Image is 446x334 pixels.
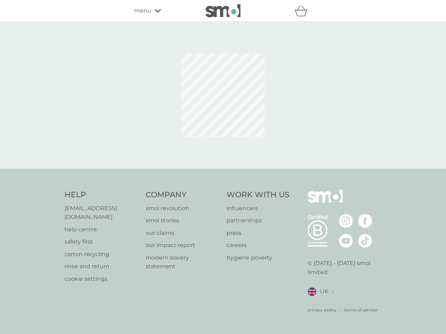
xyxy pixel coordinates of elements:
a: safety first [64,237,139,246]
div: basket [294,4,312,18]
a: modern slavery statement [146,253,220,271]
p: © [DATE] - [DATE] smol limited [308,259,382,277]
a: terms of service [344,307,377,313]
img: visit the smol Facebook page [358,214,372,228]
h4: Help [64,190,139,200]
a: influencers [226,204,290,213]
span: menu [134,6,151,15]
img: smol [308,190,343,213]
a: partnerships [226,216,290,225]
a: our claims [146,229,220,238]
a: carton recycling [64,250,139,259]
a: hygiene poverty [226,253,290,262]
a: [EMAIL_ADDRESS][DOMAIN_NAME] [64,204,139,222]
h4: Work With Us [226,190,290,200]
img: visit the smol Youtube page [339,234,353,248]
a: cookie settings [64,275,139,284]
img: UK flag [308,287,316,296]
a: press [226,229,290,238]
a: our impact report [146,241,220,250]
img: select a new location [332,290,334,294]
a: rinse and return [64,262,139,271]
span: UK [320,287,328,296]
a: careers [226,241,290,250]
a: smol stories [146,216,220,225]
img: smol [206,4,240,17]
img: visit the smol Instagram page [339,214,353,228]
a: help centre [64,225,139,234]
a: privacy policy [308,307,337,313]
h4: Company [146,190,220,200]
a: smol revolution [146,204,220,213]
img: visit the smol Tiktok page [358,234,372,248]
